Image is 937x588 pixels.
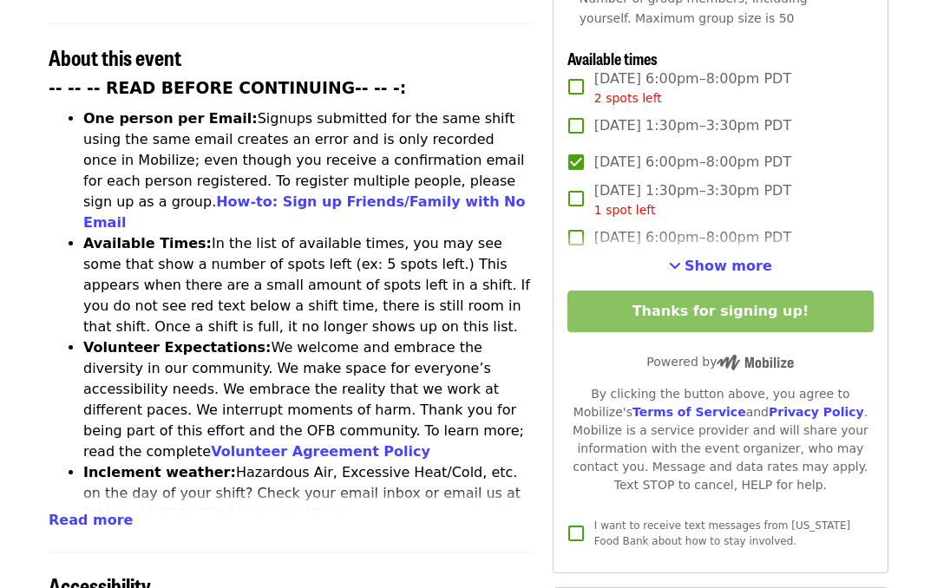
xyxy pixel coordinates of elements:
a: Terms of Service [632,405,746,419]
strong: -- -- -- READ BEFORE CONTINUING-- -- -: [49,79,406,97]
strong: Available Times: [83,235,212,252]
span: [DATE] 6:00pm–8:00pm PDT [594,152,791,173]
span: [DATE] 1:30pm–3:30pm PDT [594,115,791,136]
span: 2 spots left [594,91,662,105]
strong: One person per Email: [83,110,258,127]
button: See more timeslots [669,256,772,277]
span: 1 spot left [594,203,656,217]
strong: Volunteer Expectations: [83,339,272,356]
div: By clicking the button above, you agree to Mobilize's and . Mobilize is a service provider and wi... [567,385,874,494]
li: We welcome and embrace the diversity in our community. We make space for everyone’s accessibility... [83,337,532,462]
a: Volunteer Agreement Policy [211,443,430,460]
span: I want to receive text messages from [US_STATE] Food Bank about how to stay involved. [594,519,850,547]
button: Thanks for signing up! [567,291,874,332]
span: Powered by [646,355,794,369]
span: [DATE] 6:00pm–8:00pm PDT [594,227,791,248]
a: How-to: Sign up Friends/Family with No Email [83,193,526,231]
li: Hazardous Air, Excessive Heat/Cold, etc. on the day of your shift? Check your email inbox or emai... [83,462,532,566]
button: Read more [49,510,133,531]
a: Privacy Policy [769,405,864,419]
strong: Inclement weather: [83,464,236,480]
span: [DATE] 1:30pm–3:30pm PDT [594,180,791,219]
span: Show more [685,258,772,274]
li: In the list of available times, you may see some that show a number of spots left (ex: 5 spots le... [83,233,532,337]
li: Signups submitted for the same shift using the same email creates an error and is only recorded o... [83,108,532,233]
span: Available times [567,47,658,69]
span: About this event [49,42,181,72]
span: Read more [49,512,133,528]
span: [DATE] 6:00pm–8:00pm PDT [594,69,791,108]
img: Powered by Mobilize [717,355,794,370]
